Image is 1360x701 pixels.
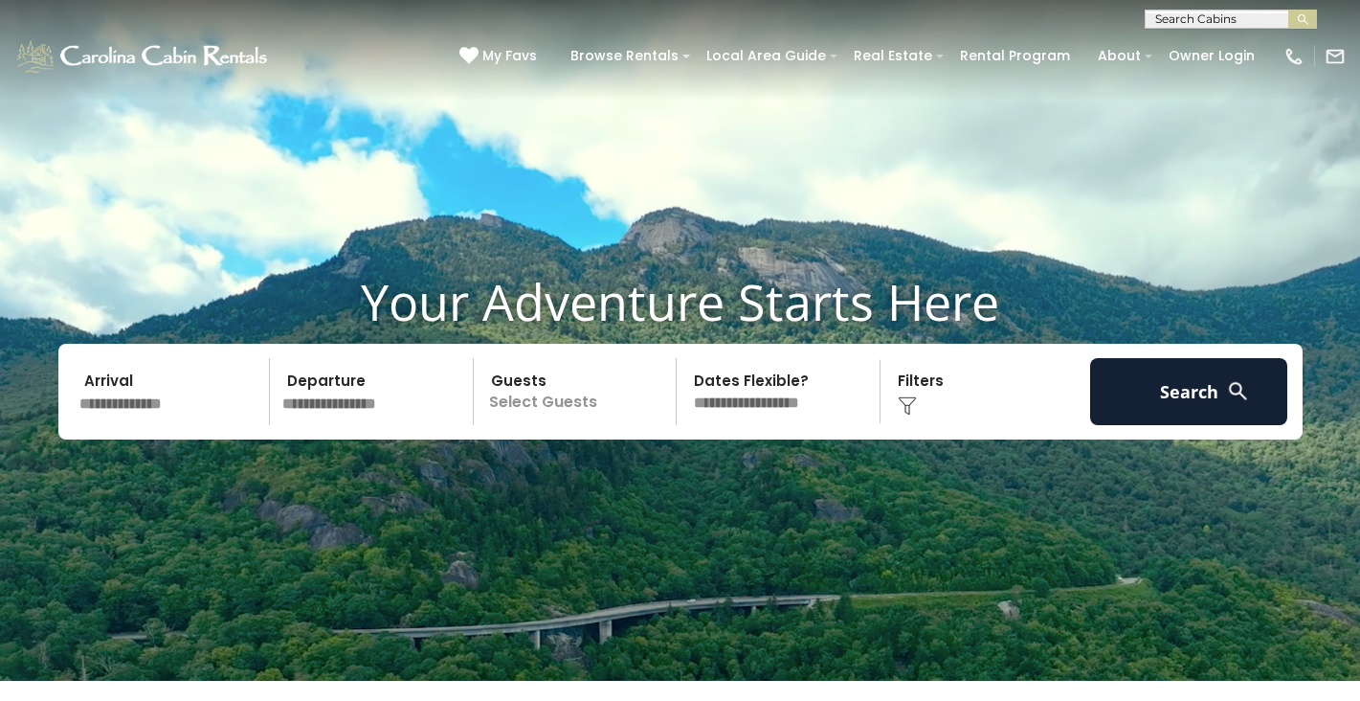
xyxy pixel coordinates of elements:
[1088,41,1150,71] a: About
[844,41,942,71] a: Real Estate
[697,41,836,71] a: Local Area Guide
[1325,46,1346,67] img: mail-regular-white.png
[898,396,917,416] img: filter--v1.png
[950,41,1080,71] a: Rental Program
[479,358,677,425] p: Select Guests
[1226,379,1250,403] img: search-regular-white.png
[14,37,273,76] img: White-1-1-2.png
[14,272,1346,331] h1: Your Adventure Starts Here
[482,46,537,66] span: My Favs
[459,46,542,67] a: My Favs
[1283,46,1304,67] img: phone-regular-white.png
[1159,41,1264,71] a: Owner Login
[561,41,688,71] a: Browse Rentals
[1090,358,1288,425] button: Search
